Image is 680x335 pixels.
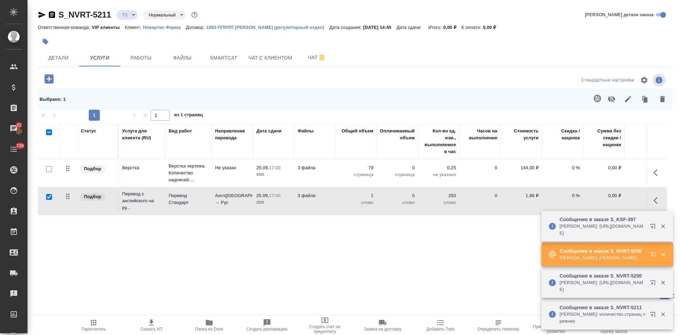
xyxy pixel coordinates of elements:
a: Новартис Фарма [143,24,186,30]
p: Дата создания: [329,25,363,30]
p: Сообщения в заказе S_NVRT-5200 [560,272,646,279]
button: Открыть в новой вкладке [646,219,662,236]
td: 0 [459,189,501,213]
span: Настроить таблицу [636,72,652,88]
button: Закрыть [656,280,670,286]
p: К оплате: [461,25,483,30]
p: 0,00 ₽ [587,164,621,171]
button: Открыть в новой вкладке [646,276,662,292]
p: Не указан [215,164,249,171]
p: 1083-ППРЛП [PERSON_NAME] (регуляторный отдел) [206,25,329,30]
p: 0,00 ₽ [628,164,662,171]
button: Добавить тэг [38,34,53,49]
p: 2025 [256,171,291,178]
div: ТЗ [117,10,138,20]
button: Клонировать [636,90,654,108]
span: Детали [42,54,75,62]
p: 0,00 ₽ [587,192,621,199]
span: 21 [12,122,25,129]
a: S_NVRT-5211 [59,10,111,19]
p: Итого: [428,25,443,30]
p: 0 % [545,164,580,171]
p: Договор: [186,25,206,30]
button: Добавить услугу [40,72,59,86]
p: Подбор [84,193,101,200]
a: 1083-ППРЛП [PERSON_NAME] (регуляторный отдел) [206,24,329,30]
p: [DATE] 14:45 [363,25,397,30]
p: 3 файла [298,192,332,199]
p: [PERSON_NAME]: [URL][DOMAIN_NAME] [560,223,646,237]
button: Открыть в новой вкладке [646,248,662,264]
div: Услуга для клиента (RU) [122,128,162,141]
div: Кол-во ед. изм., выполняемое в час [422,128,456,155]
span: Необходимо выбрать услуги, непривязанные к проекту Smartcat [589,90,603,108]
p: Новартис Фарма [143,25,186,30]
button: Не учитывать [603,90,620,108]
p: 0,00 ₽ [483,25,501,30]
p: слово [422,199,456,206]
p: 1 [339,192,373,199]
div: Дата сдачи [256,128,281,134]
span: Файлы [166,54,199,62]
p: Клиент: [125,25,143,30]
span: Выбрано : 1 [40,97,66,102]
button: Удалить [654,90,671,108]
div: Файлы [298,128,314,134]
button: Закрыть [656,311,670,317]
button: Закрыть [656,251,670,258]
p: 0,00 ₽ [628,192,662,199]
p: 17:00 [269,165,280,170]
p: [PERSON_NAME]: количество страниц прежнее [560,311,646,325]
p: Перевод с английского на ру... [122,191,162,211]
span: [PERSON_NAME] детали заказа [585,11,654,18]
p: 0 [380,192,415,199]
p: Ответственная команда: [38,25,92,30]
p: страница [380,171,415,178]
p: [PERSON_NAME]: [PERSON_NAME] [560,255,646,261]
p: Сообщения в заказе S_NVRT-5200 [560,248,646,255]
div: Часов на выполнение [463,128,497,141]
p: 0 % [545,192,580,199]
p: Перевод Стандарт [169,192,208,206]
div: Стоимость услуги [504,128,539,141]
p: 1,86 ₽ [504,192,539,199]
p: 0,25 [422,164,456,171]
button: Доп статусы указывают на важность/срочность заказа [190,10,199,19]
div: Оплачиваемый объем [380,128,415,141]
button: Открыть в новой вкладке [646,307,662,324]
p: 144,00 ₽ [504,164,539,171]
p: слово [380,199,415,206]
p: [PERSON_NAME]: [URL][DOMAIN_NAME] [560,279,646,293]
p: 25.09, [256,193,269,198]
span: Работы [125,54,158,62]
button: Показать кнопки [649,164,666,181]
div: split button [580,75,636,86]
p: слово [339,199,373,206]
button: Показать кнопки [649,192,666,209]
div: Общий объем [342,128,373,134]
p: 0,00 ₽ [443,25,461,30]
span: Чат [300,53,333,62]
p: не указано [422,171,456,178]
div: Вид работ [169,128,192,134]
span: Посмотреть информацию [652,74,667,87]
p: VIP клиенты [92,25,125,30]
button: Скопировать ссылку [48,11,56,19]
p: 2025 [256,199,291,206]
p: Сообщения в заказе S_KSF-397 [560,216,646,223]
p: 3 файла [298,164,332,171]
div: ТЗ [143,10,186,20]
button: ТЗ [120,12,130,18]
div: Направление перевода [215,128,249,141]
a: 739 [2,141,26,158]
button: Нормальный [147,12,178,18]
p: Верстка чертежа. Количество надписей:... [169,163,208,183]
p: 0 [380,164,415,171]
span: Услуги [83,54,116,62]
p: Подбор [84,165,101,172]
span: Чат с клиентом [248,54,292,62]
button: Скопировать ссылку для ЯМессенджера [38,11,46,19]
div: Скидка / наценка [545,128,580,141]
button: Закрыть [656,223,670,229]
p: Англ([GEOGRAPHIC_DATA]) → Рус [215,192,249,206]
